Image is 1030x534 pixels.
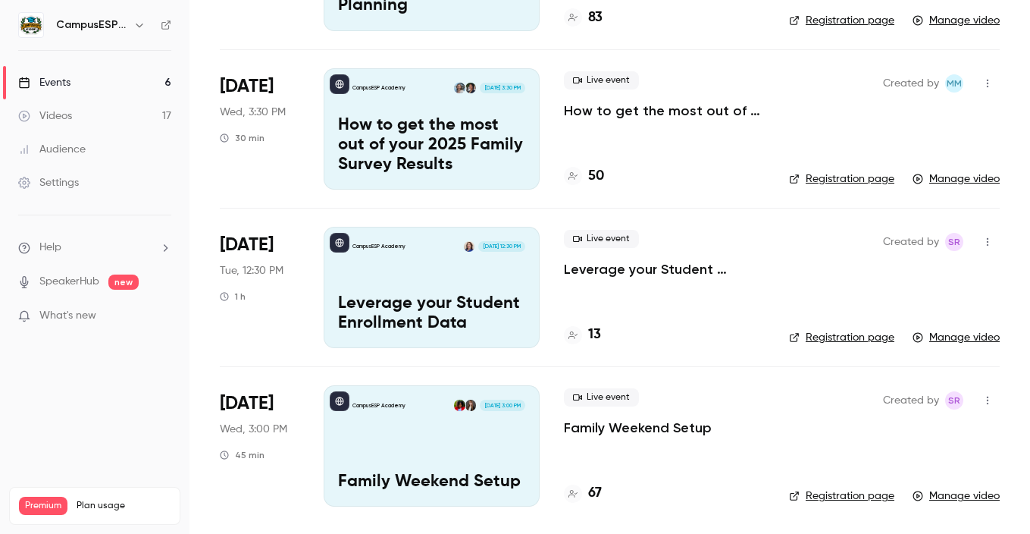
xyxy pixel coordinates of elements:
[588,8,603,28] h4: 83
[588,166,604,187] h4: 50
[153,309,171,323] iframe: Noticeable Trigger
[913,488,1000,504] a: Manage video
[883,74,939,93] span: Created by
[220,68,299,190] div: Jul 16 Wed, 3:30 PM (America/New York)
[220,449,265,461] div: 45 min
[18,75,70,90] div: Events
[564,419,712,437] a: Family Weekend Setup
[564,325,601,345] a: 13
[19,497,67,515] span: Premium
[352,243,405,250] p: CampusESP Academy
[220,385,299,507] div: Jun 18 Wed, 3:00 PM (America/New York)
[789,330,894,345] a: Registration page
[564,71,639,90] span: Live event
[352,402,405,410] p: CampusESP Academy
[478,241,524,252] span: [DATE] 12:30 PM
[220,291,246,303] div: 1 h
[56,17,127,33] h6: CampusESP Academy
[945,233,963,251] span: Stephanie Robinson
[480,83,524,93] span: [DATE] 3:30 PM
[18,142,86,157] div: Audience
[564,8,603,28] a: 83
[883,233,939,251] span: Created by
[324,68,540,190] a: How to get the most out of your 2025 Family Survey ResultsCampusESP AcademyMelissa SimmsElizabeth...
[220,74,274,99] span: [DATE]
[220,132,265,144] div: 30 min
[352,84,405,92] p: CampusESP Academy
[913,330,1000,345] a: Manage video
[338,473,525,492] p: Family Weekend Setup
[338,294,525,334] p: Leverage your Student Enrollment Data
[464,241,474,252] img: Kerri Meeks-Griffin
[789,488,894,504] a: Registration page
[588,483,602,504] h4: 67
[220,105,286,120] span: Wed, 3:30 PM
[39,240,61,256] span: Help
[948,391,960,410] span: SR
[945,74,963,93] span: Mairin Matthews
[945,391,963,410] span: Stephanie Robinson
[913,13,1000,28] a: Manage video
[220,263,283,278] span: Tue, 12:30 PM
[564,166,604,187] a: 50
[39,274,99,290] a: SpeakerHub
[564,260,765,278] a: Leverage your Student Enrollment Data
[108,275,139,290] span: new
[220,391,274,416] span: [DATE]
[220,227,299,348] div: Jun 24 Tue, 12:30 PM (America/New York)
[18,108,72,124] div: Videos
[564,388,639,407] span: Live event
[947,74,962,93] span: MM
[564,230,639,248] span: Live event
[324,227,540,348] a: Leverage your Student Enrollment DataCampusESP AcademyKerri Meeks-Griffin[DATE] 12:30 PMLeverage ...
[789,171,894,187] a: Registration page
[948,233,960,251] span: SR
[454,83,465,93] img: Elizabeth Harris
[338,116,525,174] p: How to get the most out of your 2025 Family Survey Results
[324,385,540,507] a: Family Weekend SetupCampusESP AcademyRebecca McCroryTawanna Brown[DATE] 3:00 PMFamily Weekend Setup
[18,240,171,256] li: help-dropdown-opener
[883,391,939,410] span: Created by
[77,500,171,512] span: Plan usage
[220,233,274,257] span: [DATE]
[465,400,476,410] img: Rebecca McCrory
[913,171,1000,187] a: Manage video
[480,400,524,410] span: [DATE] 3:00 PM
[39,308,96,324] span: What's new
[19,13,43,37] img: CampusESP Academy
[454,400,465,410] img: Tawanna Brown
[588,325,601,345] h4: 13
[564,483,602,504] a: 67
[18,175,79,190] div: Settings
[465,83,476,93] img: Melissa Simms
[564,102,765,120] a: How to get the most out of your 2025 Family Survey Results
[789,13,894,28] a: Registration page
[220,422,287,437] span: Wed, 3:00 PM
